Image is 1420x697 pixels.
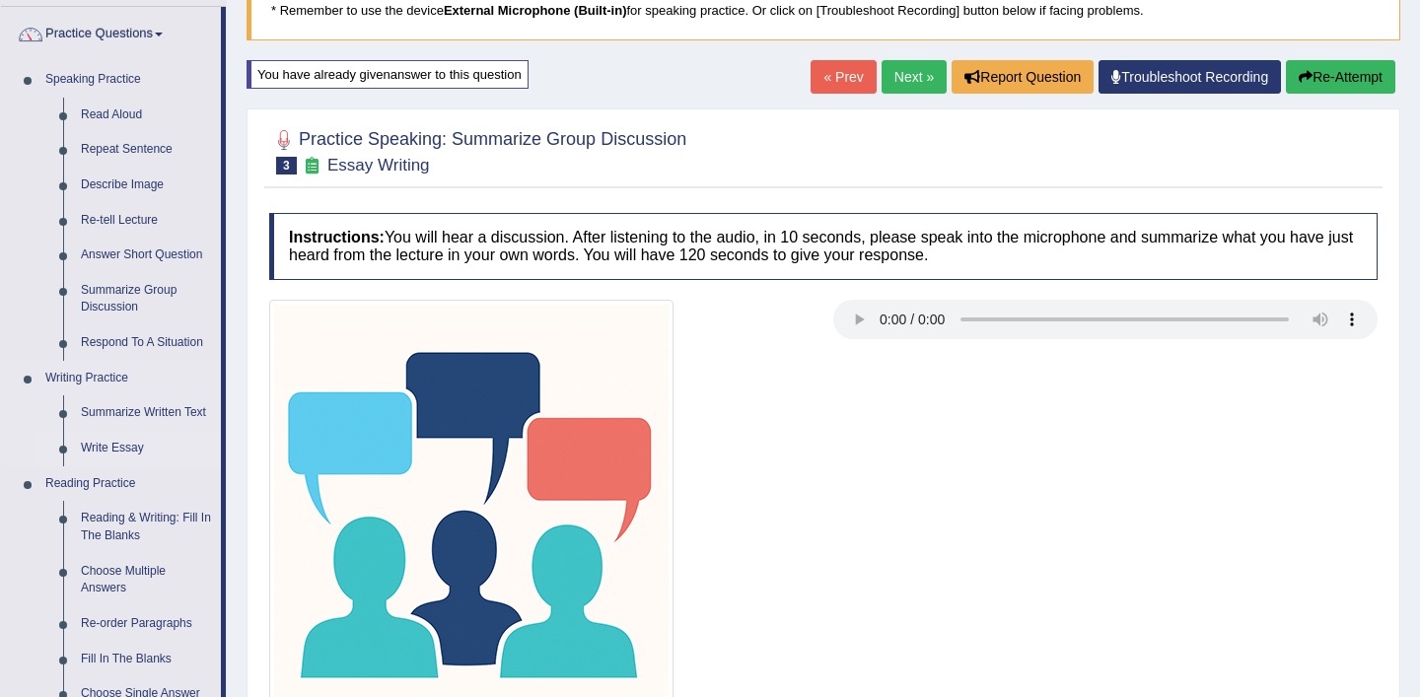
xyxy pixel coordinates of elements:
a: « Prev [811,60,876,94]
a: Reading & Writing: Fill In The Blanks [72,501,221,553]
a: Speaking Practice [36,62,221,98]
a: Repeat Sentence [72,132,221,168]
h4: You will hear a discussion. After listening to the audio, in 10 seconds, please speak into the mi... [269,213,1378,279]
a: Respond To A Situation [72,325,221,361]
a: Re-tell Lecture [72,203,221,239]
button: Report Question [952,60,1094,94]
small: Essay Writing [327,156,430,174]
div: You have already given answer to this question [247,60,529,89]
a: Troubleshoot Recording [1099,60,1281,94]
a: Summarize Group Discussion [72,273,221,325]
h2: Practice Speaking: Summarize Group Discussion [269,125,686,174]
button: Re-Attempt [1286,60,1395,94]
small: Exam occurring question [302,157,322,175]
a: Practice Questions [1,7,221,56]
a: Fill In The Blanks [72,642,221,677]
a: Write Essay [72,431,221,466]
span: 3 [276,157,297,174]
a: Answer Short Question [72,238,221,273]
b: External Microphone (Built-in) [444,3,627,18]
b: Instructions: [289,229,385,245]
a: Writing Practice [36,361,221,396]
a: Summarize Written Text [72,395,221,431]
a: Read Aloud [72,98,221,133]
a: Choose Multiple Answers [72,554,221,606]
a: Next » [882,60,947,94]
a: Describe Image [72,168,221,203]
a: Re-order Paragraphs [72,606,221,642]
a: Reading Practice [36,466,221,502]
